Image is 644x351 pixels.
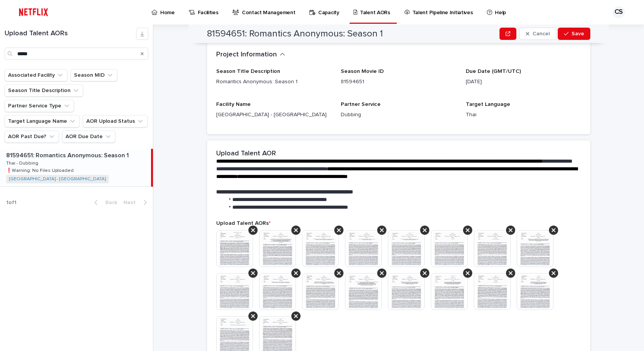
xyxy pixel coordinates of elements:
span: Next [123,200,140,205]
p: ❗️Warning: No Files Uploaded [6,166,75,173]
button: Back [88,199,120,206]
button: Save [558,28,590,40]
button: Cancel [519,28,556,40]
span: Due Date (GMT/UTC) [466,69,521,74]
span: Back [101,200,117,205]
span: Save [572,31,584,36]
button: Season Title Description [5,84,83,97]
span: Target Language [466,102,510,107]
button: Project Information [216,51,285,59]
p: Dubbing [341,111,456,119]
h1: Upload Talent AORs [5,30,136,38]
button: Season MID [71,69,117,81]
button: AOR Past Due? [5,130,59,143]
button: Target Language Name [5,115,80,127]
h2: Upload Talent AOR [216,150,276,158]
span: Partner Service [341,102,381,107]
span: Season Title Description [216,69,280,74]
p: [DATE] [466,78,581,86]
span: Cancel [532,31,550,36]
p: Romantics Anonymous: Season 1 [216,78,332,86]
button: AOR Due Date [62,130,115,143]
button: Associated Facility [5,69,67,81]
p: Thai [466,111,581,119]
button: AOR Upload Status [83,115,148,127]
p: Thai - Dubbing [6,159,40,166]
p: [GEOGRAPHIC_DATA] - [GEOGRAPHIC_DATA] [216,111,332,119]
h2: Project Information [216,51,277,59]
span: Facility Name [216,102,251,107]
input: Search [5,48,148,60]
span: Upload Talent AORs [216,221,271,226]
a: [GEOGRAPHIC_DATA] - [GEOGRAPHIC_DATA] [9,176,106,182]
button: Next [120,199,153,206]
div: CS [613,6,625,18]
p: 81594651 [341,78,456,86]
h2: 81594651: Romantics Anonymous: Season 1 [207,28,383,40]
p: 81594651: Romantics Anonymous: Season 1 [6,150,130,159]
span: Season Movie ID [341,69,384,74]
button: Partner Service Type [5,100,74,112]
img: ifQbXi3ZQGMSEF7WDB7W [15,5,52,20]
